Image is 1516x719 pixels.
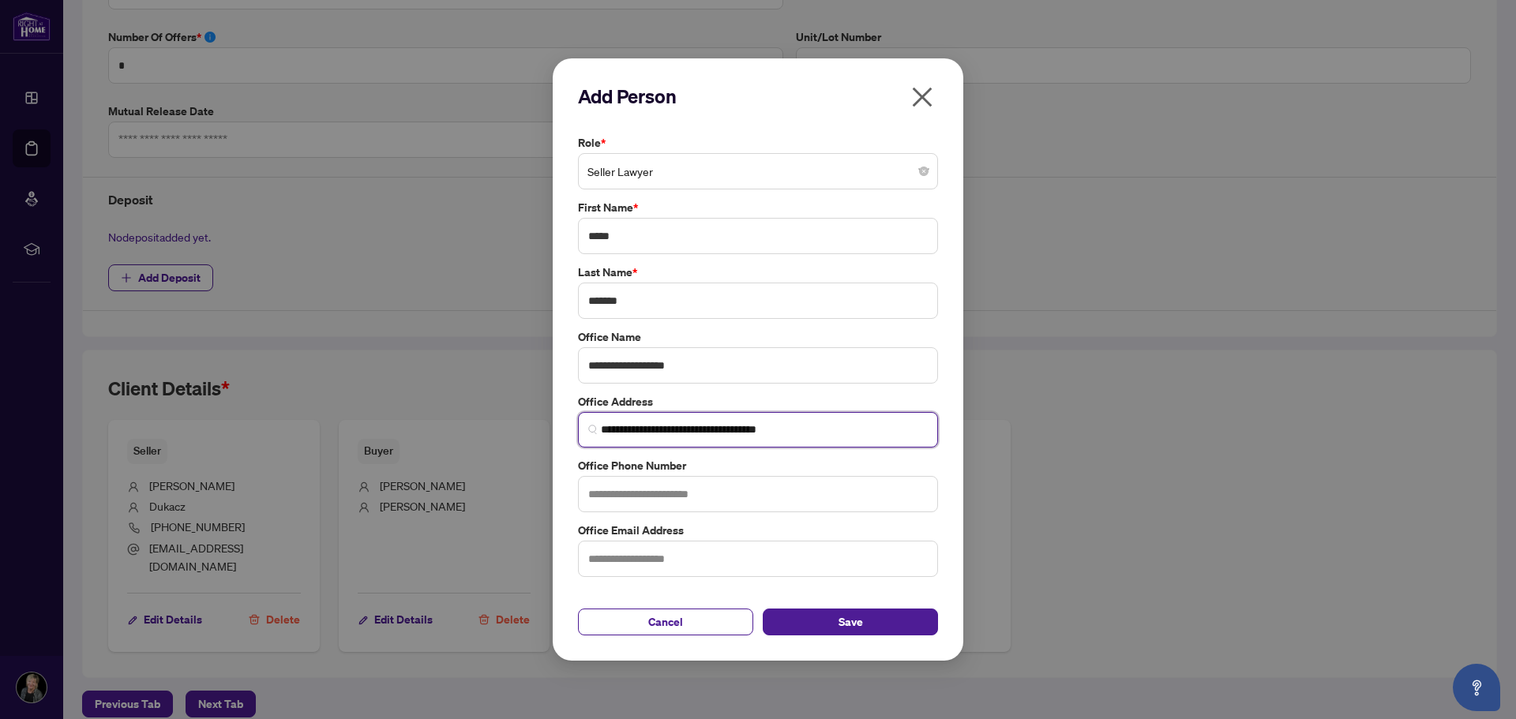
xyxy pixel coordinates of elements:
span: close [910,84,935,110]
span: Cancel [648,609,683,635]
span: close-circle [919,167,929,176]
span: Save [839,609,863,635]
label: Office Name [578,328,938,346]
label: Office Address [578,393,938,410]
label: Last Name [578,264,938,281]
span: Seller Lawyer [587,156,929,186]
img: search_icon [588,425,598,434]
label: First Name [578,199,938,216]
label: Office Email Address [578,522,938,539]
label: Office Phone Number [578,457,938,474]
button: Cancel [578,609,753,635]
label: Role [578,134,938,152]
button: Save [763,609,938,635]
button: Open asap [1453,664,1500,711]
h2: Add Person [578,84,938,109]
